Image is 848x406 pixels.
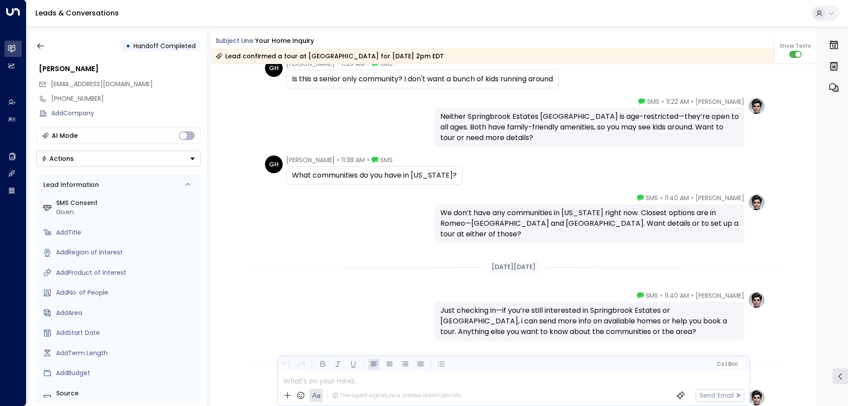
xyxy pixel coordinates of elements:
img: profile-logo.png [748,97,765,115]
span: 11:40 AM [665,291,689,300]
button: Undo [280,359,291,370]
div: AddStart Date [56,328,197,338]
span: fake2841@gmail.com [51,80,153,89]
span: 11:22 AM [666,97,689,106]
button: Cc|Bcc [713,360,741,368]
div: AddCompany [51,109,201,118]
span: Subject Line: [216,36,254,45]
a: Leads & Conversations [35,8,119,18]
span: SMS [647,97,659,106]
div: Just checking in—if you’re still interested in Springbrook Estates or [GEOGRAPHIC_DATA], i can se... [440,305,739,337]
div: Given [56,208,197,217]
div: We don’t have any communities in [US_STATE] right now. Closest options are in Romeo—[GEOGRAPHIC_D... [440,208,739,239]
div: Lead confirmed a tour at [GEOGRAPHIC_DATA] for [DATE] 2pm EDT [216,52,444,61]
span: • [662,97,664,106]
span: • [337,156,339,164]
div: Actions [41,155,74,163]
div: [PERSON_NAME] [39,64,201,74]
span: • [691,97,693,106]
div: AddProduct of Interest [56,268,197,277]
span: Cc Bcc [716,361,738,367]
button: Actions [36,151,201,167]
span: [PERSON_NAME] [696,194,744,202]
div: GH [265,156,283,173]
div: AddBudget [56,368,197,378]
span: • [660,194,662,202]
div: • [126,38,130,54]
span: Handoff Completed [133,42,196,50]
span: SMS [380,156,393,164]
span: Show Texts [780,42,811,50]
div: Neither Springbrook Estates [GEOGRAPHIC_DATA] is age-restricted—they’re open to all ages. Both ha... [440,111,739,143]
div: Lead Information [40,180,99,190]
label: SMS Consent [56,198,197,208]
span: 11:38 AM [341,156,365,164]
div: [PHONE_NUMBER] [51,94,201,103]
div: Is this a senior only community? I don't want a bunch of kids running around [292,74,553,84]
div: [DATE][DATE] [488,261,539,273]
div: GH [265,59,283,77]
img: profile-logo.png [748,194,765,211]
button: Redo [296,359,307,370]
div: AI Mode [52,131,78,140]
span: | [725,361,727,367]
div: What communities do you have in [US_STATE]? [292,170,457,181]
div: AddRegion of Interest [56,248,197,257]
div: AddArea [56,308,197,318]
span: SMS [646,194,658,202]
span: SMS [646,291,658,300]
span: • [691,194,693,202]
span: [PERSON_NAME] [696,291,744,300]
div: The agent signature is added automatically [332,391,461,399]
span: [PERSON_NAME] [696,97,744,106]
div: Button group with a nested menu [36,151,201,167]
span: [EMAIL_ADDRESS][DOMAIN_NAME] [51,80,153,88]
label: Source [56,389,197,398]
div: AddTitle [56,228,197,237]
span: 11:40 AM [665,194,689,202]
div: Your Home Inquiry [255,36,314,46]
div: AddTerm Length [56,349,197,358]
span: • [660,291,662,300]
span: • [691,291,693,300]
img: profile-logo.png [748,291,765,309]
span: [PERSON_NAME] [286,156,335,164]
div: AddNo. of People [56,288,197,297]
span: • [367,156,369,164]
